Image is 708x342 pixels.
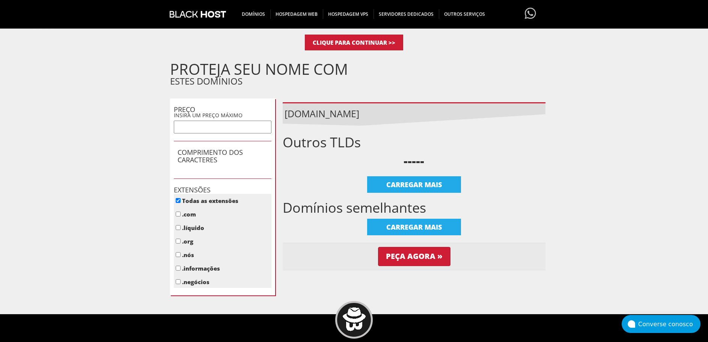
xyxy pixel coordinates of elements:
font: PROTEJA SEU NOME COM [170,59,348,79]
font: .com [182,210,196,218]
img: Mascote da BlackHOST, Blacky. [342,307,366,331]
font: HOSPEDAGEM VPS [328,11,368,17]
font: HOSPEDAGEM WEB [276,11,318,17]
font: ESTES DOMÍNIOS [170,75,243,87]
font: CARREGAR MAIS [386,222,442,232]
font: Converse conosco [638,321,693,328]
font: INSIRA UM PREÇO MÁXIMO [174,112,243,119]
font: COMPRIMENTO DOS CARACTERES [178,148,243,164]
font: OUTROS SERVIÇOS [444,11,485,17]
input: Clique para continuar >> [305,35,403,50]
font: .líquido [182,224,204,232]
button: Converse conosco [622,315,700,333]
input: Peça agora » [378,247,450,266]
font: Outros TLDs [283,133,361,151]
font: EXTENSÕES [174,185,211,194]
font: SERVIDORES DEDICADOS [379,11,434,17]
font: Todas as extensões [182,197,238,204]
font: .nós [182,251,194,259]
font: Domínios semelhantes [283,198,426,217]
font: .negócios [182,278,209,286]
font: .org [182,238,193,245]
font: [DOMAIN_NAME] [285,107,359,120]
font: PREÇO [174,105,195,114]
font: CARREGAR MAIS [386,180,442,189]
font: DOMÍNIOS [242,11,265,17]
font: .informações [182,265,220,272]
